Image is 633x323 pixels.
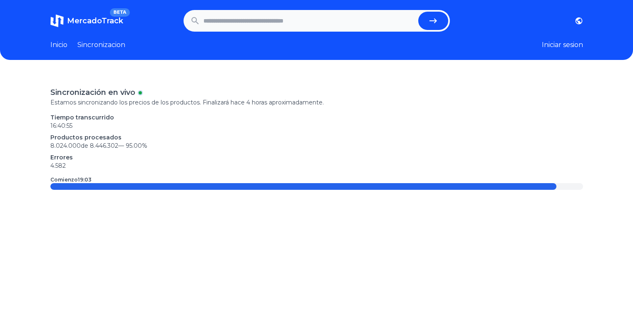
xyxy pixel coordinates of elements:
p: Productos procesados [50,133,583,142]
p: 4.582 [50,161,583,170]
time: 19:03 [78,176,92,183]
p: Comienzo [50,176,92,183]
img: MercadoTrack [50,14,64,27]
time: 16:40:55 [50,122,72,129]
a: MercadoTrackBETA [50,14,123,27]
p: Tiempo transcurrido [50,113,583,122]
span: MercadoTrack [67,16,123,25]
span: 95.00 % [126,142,147,149]
p: 8.024.000 de 8.446.302 — [50,142,583,150]
p: Estamos sincronizando los precios de los productos. Finalizará hace 4 horas aproximadamente. [50,98,583,107]
a: Sincronizacion [77,40,125,50]
p: Sincronización en vivo [50,87,135,98]
a: Inicio [50,40,67,50]
span: BETA [110,8,129,17]
button: Iniciar sesion [542,40,583,50]
p: Errores [50,153,583,161]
